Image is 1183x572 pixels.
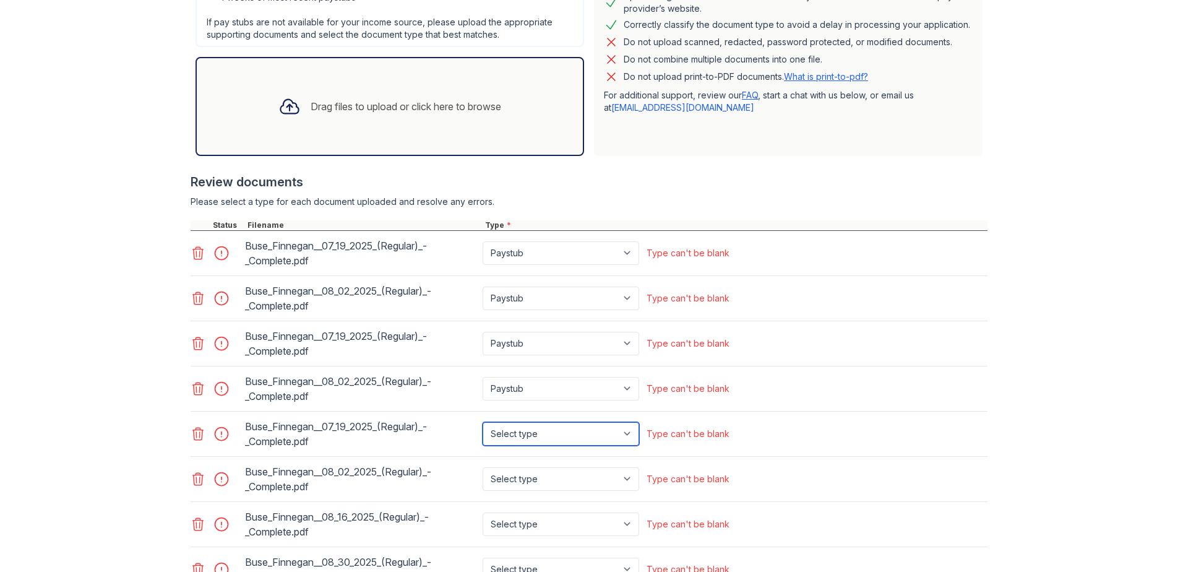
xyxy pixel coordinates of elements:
div: Filename [245,220,483,230]
div: Type can't be blank [647,247,729,259]
div: Do not upload scanned, redacted, password protected, or modified documents. [624,35,952,50]
p: For additional support, review our , start a chat with us below, or email us at [604,89,973,114]
div: Status [210,220,245,230]
a: What is print-to-pdf? [784,71,868,82]
div: Buse_Finnegan__07_19_2025_(Regular)_-_Complete.pdf [245,417,478,451]
div: Type can't be blank [647,518,729,531]
div: Type can't be blank [647,337,729,350]
div: Type can't be blank [647,428,729,440]
div: Type can't be blank [647,473,729,485]
a: [EMAIL_ADDRESS][DOMAIN_NAME] [611,102,754,113]
div: Buse_Finnegan__07_19_2025_(Regular)_-_Complete.pdf [245,236,478,271]
div: Buse_Finnegan__07_19_2025_(Regular)_-_Complete.pdf [245,326,478,361]
p: Do not upload print-to-PDF documents. [624,71,868,83]
div: Do not combine multiple documents into one file. [624,52,822,67]
div: Drag files to upload or click here to browse [311,99,501,114]
div: Buse_Finnegan__08_02_2025_(Regular)_-_Complete.pdf [245,371,478,406]
div: Buse_Finnegan__08_02_2025_(Regular)_-_Complete.pdf [245,281,478,316]
a: FAQ [742,90,758,100]
div: Buse_Finnegan__08_02_2025_(Regular)_-_Complete.pdf [245,462,478,496]
div: Type can't be blank [647,292,729,305]
div: Correctly classify the document type to avoid a delay in processing your application. [624,17,970,32]
div: Please select a type for each document uploaded and resolve any errors. [191,196,987,208]
div: Buse_Finnegan__08_16_2025_(Regular)_-_Complete.pdf [245,507,478,542]
div: Type [483,220,987,230]
div: Type can't be blank [647,383,729,395]
div: Review documents [191,173,987,191]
